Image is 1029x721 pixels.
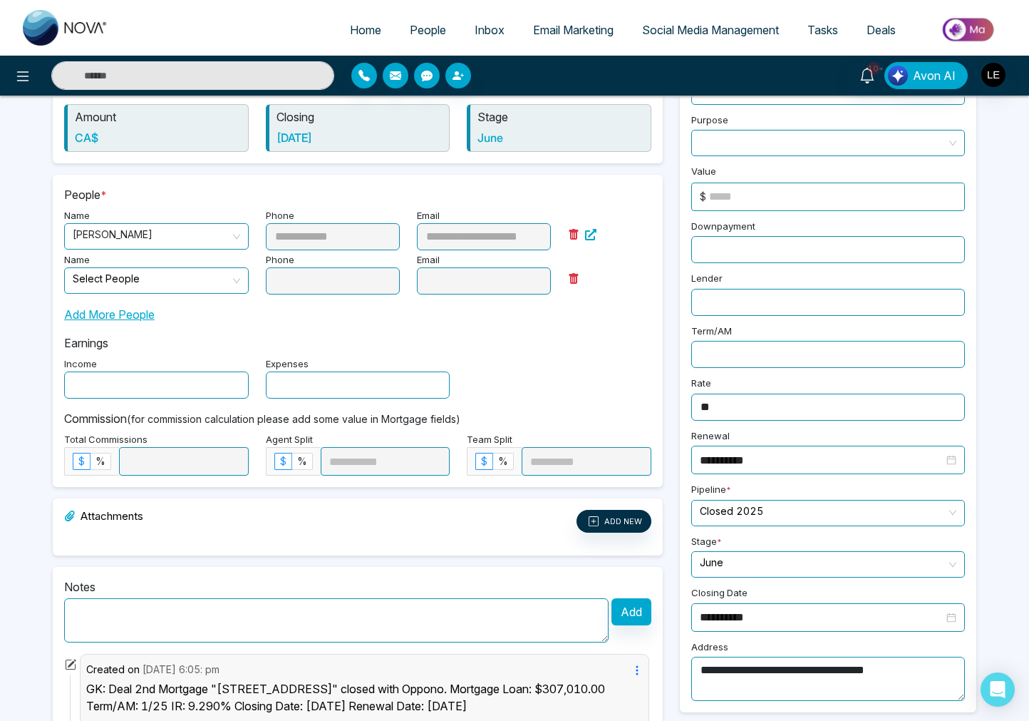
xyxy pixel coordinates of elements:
a: People [395,16,460,44]
span: 10+ [867,62,880,75]
label: Expenses [266,357,309,372]
p: Amount [75,108,241,126]
label: Name [64,253,90,267]
label: Phone [266,253,294,267]
small: (for commission calculation please add some value in Mortgage fields) [127,413,460,425]
span: $ [481,455,487,467]
label: Total Commissions [64,433,148,447]
p: Closing [276,108,443,126]
span: close-circle [946,455,956,465]
label: Team Split [467,433,512,447]
img: Market-place.gif [917,14,1020,46]
button: Avon AI [884,62,968,89]
span: Satnam Janda [73,224,240,249]
h6: June [477,131,643,145]
a: Email Marketing [519,16,628,44]
span: Avon AI [913,67,956,84]
span: Tasks [807,23,838,37]
label: Term/AM [691,324,732,342]
span: Deals [867,23,896,37]
label: Purpose [691,113,728,131]
label: Renewal [691,429,730,446]
label: Name [64,209,90,223]
label: Closing Date [691,586,748,603]
span: [DATE] 6:05: pm [143,663,219,675]
a: Deals [852,16,910,44]
h6: [DATE] [276,131,443,145]
div: Open Intercom Messenger [981,673,1015,707]
label: Stage [691,535,722,552]
span: $ [78,455,85,467]
h6: CA$ [75,131,241,145]
span: Home [350,23,381,37]
label: Rate [691,377,711,394]
p: Notes [64,578,651,595]
h6: Attachments [64,510,143,527]
span: Inbox [475,23,505,37]
p: Stage [477,108,643,126]
a: Inbox [460,16,519,44]
label: Agent Split [266,433,313,447]
img: Nova CRM Logo [23,10,108,46]
a: Social Media Management [628,16,793,44]
img: Lead Flow [888,66,908,86]
a: 10+ [850,62,884,87]
label: Income [64,357,97,372]
label: Pipeline [691,483,731,500]
label: Address [691,640,728,658]
a: Home [336,16,395,44]
button: ADD NEW [576,510,651,533]
span: Social Media Management [642,23,779,37]
button: Add [611,598,651,625]
p: Commission [64,410,651,427]
p: People [64,186,651,203]
span: $ [280,455,286,467]
a: Tasks [793,16,852,44]
label: Value [691,165,716,182]
span: Add More People [64,306,155,323]
p: Earnings [64,334,651,352]
span: % [297,455,307,467]
span: Created on [86,663,140,675]
label: Email [417,253,440,267]
span: People [410,23,446,37]
span: close-circle [946,613,956,623]
label: Email [417,209,440,223]
label: Lender [691,272,723,289]
p: GK: Deal 2nd Mortgage "[STREET_ADDRESS]" closed with Oppono. Mortgage Loan: $307,010.00 Term/AM: ... [86,680,631,715]
img: User Avatar [981,63,1005,87]
label: Downpayment [691,220,755,237]
label: Phone [266,209,294,223]
span: Email Marketing [533,23,614,37]
span: % [95,455,105,467]
span: % [498,455,508,467]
